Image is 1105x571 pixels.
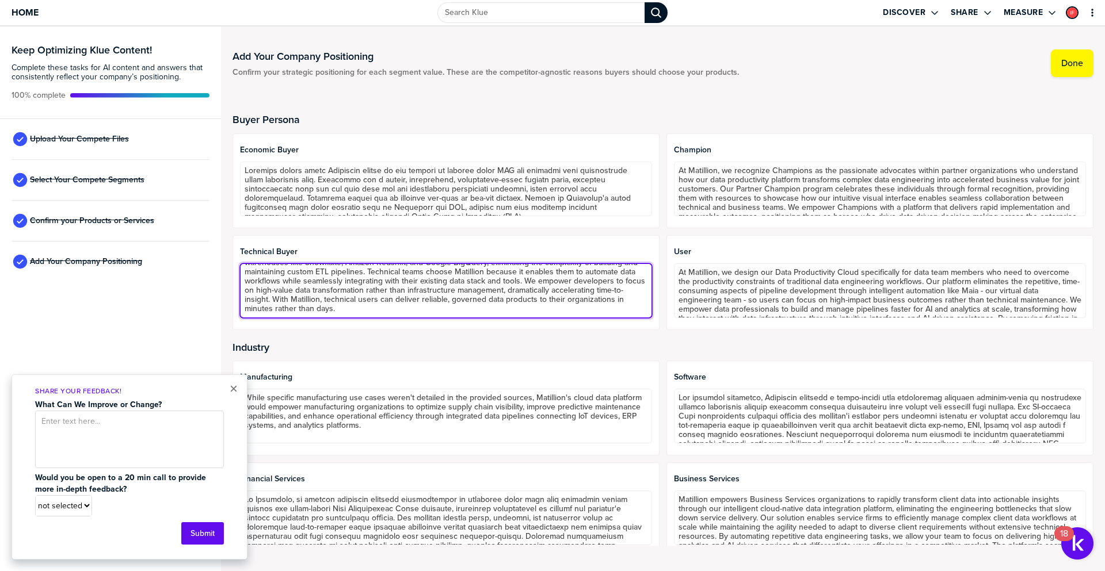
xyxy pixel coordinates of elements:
[233,342,1093,353] h2: Industry
[12,63,209,82] span: Complete these tasks for AI content and answers that consistently reflect your company’s position...
[1065,5,1080,20] a: Edit Profile
[883,7,925,18] label: Discover
[1004,7,1043,18] label: Measure
[240,162,652,216] textarea: Loremips dolors ametc Adipiscin elitse do eiu tempori ut laboree dolor MAG ali enimadmi veni quis...
[181,522,224,545] button: Submit
[240,145,652,155] span: Economic Buyer
[674,474,1086,484] span: Business Services
[1066,6,1079,19] div: Ian Funnell
[35,386,224,396] p: Share Your Feedback!
[233,49,739,63] h1: Add Your Company Positioning
[674,389,1086,443] textarea: Lor ipsumdol sitametco, Adipiscin elitsedd e tempo-incidi utla etdoloremag aliquaen adminim-venia...
[233,68,739,77] span: Confirm your strategic positioning for each segment value. These are the competitor-agnostic reas...
[30,257,142,266] span: Add Your Company Positioning
[645,2,668,23] div: Search Klue
[1061,58,1083,69] label: Done
[12,45,209,55] h3: Keep Optimizing Klue Content!
[240,389,652,443] textarea: While specific manufacturing use cases weren't detailed in the provided sources, Matillion's clou...
[240,474,652,484] span: Financial Services
[30,216,154,225] span: Confirm your Products or Services
[35,398,162,411] strong: What Can We Improve or Change?
[674,162,1086,216] textarea: At Matillion, we recognize Champions as the passionate advocates within partner organizations who...
[240,263,652,318] textarea: As [PERSON_NAME]'s Product Marketing Manager, I position our solution for technical buyers as the...
[12,7,39,17] span: Home
[240,490,652,545] textarea: Lo Ipsumdolo, si ametcon adipiscin elitsedd eiusmodtempor in utlaboree dolor magn aliq enimadmin ...
[240,373,652,382] span: Manufacturing
[951,7,978,18] label: Share
[30,135,129,144] span: Upload Your Compete Files
[12,91,66,100] span: Active
[674,490,1086,545] textarea: Matillion empowers Business Services organizations to rapidly transform client data into actionab...
[233,114,1093,125] h2: Buyer Persona
[1061,527,1093,559] button: Open Resource Center, 18 new notifications
[230,382,238,396] button: Close
[30,175,144,185] span: Select Your Compete Segments
[437,2,645,23] input: Search Klue
[674,145,1086,155] span: Champion
[674,373,1086,382] span: Software
[35,472,208,495] strong: Would you be open to a 20 min call to provide more in-depth feedback?
[674,263,1086,318] textarea: At Matillion, we design our Data Productivity Cloud specifically for data team members who need t...
[674,247,1086,256] span: User
[1060,534,1068,549] div: 18
[240,247,652,256] span: Technical Buyer
[1067,7,1077,18] img: b649655ad4ac951ad4e42ecb69e4ddfc-sml.png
